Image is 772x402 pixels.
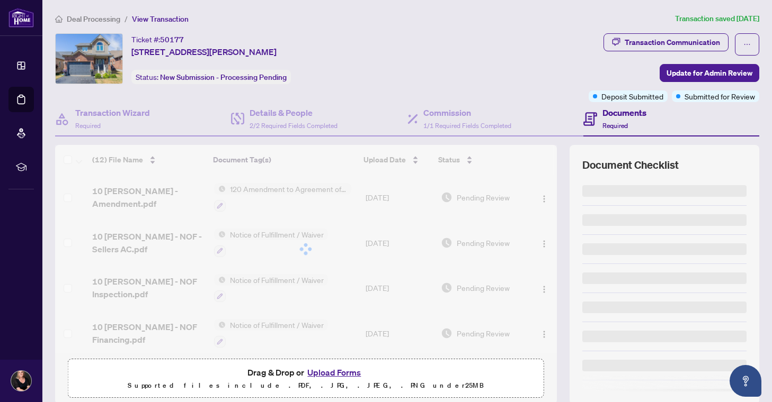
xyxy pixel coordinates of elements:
[304,366,364,379] button: Upload Forms
[602,122,628,130] span: Required
[604,33,729,51] button: Transaction Communication
[131,45,277,58] span: [STREET_ADDRESS][PERSON_NAME]
[67,14,120,24] span: Deal Processing
[131,70,291,84] div: Status:
[423,122,511,130] span: 1/1 Required Fields Completed
[250,122,338,130] span: 2/2 Required Fields Completed
[247,366,364,379] span: Drag & Drop or
[685,90,755,102] span: Submitted for Review
[423,106,511,119] h4: Commission
[601,90,663,102] span: Deposit Submitted
[11,371,31,391] img: Profile Icon
[75,106,150,119] h4: Transaction Wizard
[55,15,63,23] span: home
[250,106,338,119] h4: Details & People
[132,14,189,24] span: View Transaction
[660,64,759,82] button: Update for Admin Review
[125,13,128,25] li: /
[75,379,537,392] p: Supported files include .PDF, .JPG, .JPEG, .PNG under 25 MB
[56,34,122,84] img: IMG-N12355318_1.jpg
[582,158,679,172] span: Document Checklist
[75,122,101,130] span: Required
[667,65,752,81] span: Update for Admin Review
[160,35,184,44] span: 50177
[730,365,761,397] button: Open asap
[160,72,287,82] span: New Submission - Processing Pending
[675,13,759,25] article: Transaction saved [DATE]
[602,106,646,119] h4: Documents
[743,41,751,48] span: ellipsis
[8,8,34,28] img: logo
[68,359,544,398] span: Drag & Drop orUpload FormsSupported files include .PDF, .JPG, .JPEG, .PNG under25MB
[131,33,184,45] div: Ticket #:
[625,34,720,51] div: Transaction Communication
